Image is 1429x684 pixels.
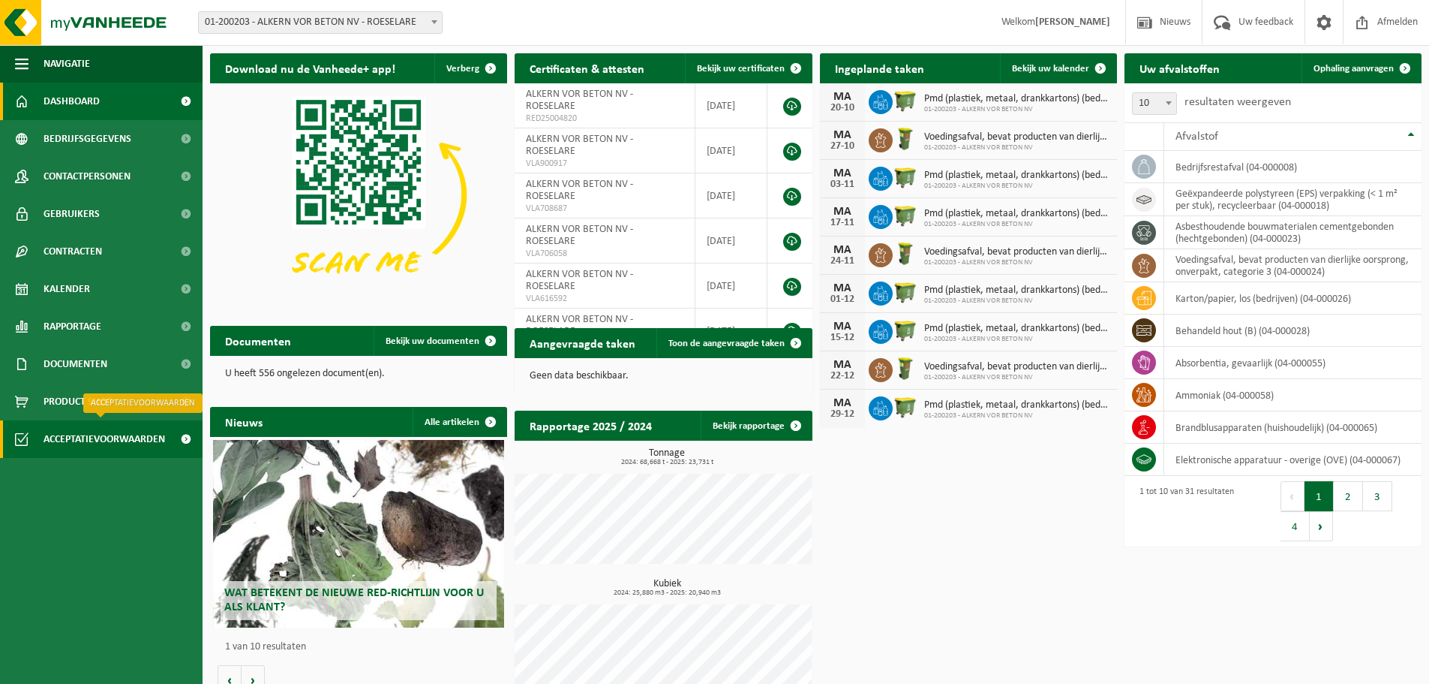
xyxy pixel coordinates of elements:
[1133,93,1176,114] span: 10
[225,369,492,379] p: U heeft 556 ongelezen document(en).
[522,448,812,466] h3: Tonnage
[44,383,112,420] span: Product Shop
[386,336,479,346] span: Bekijk uw documenten
[827,129,857,141] div: MA
[526,179,633,202] span: ALKERN VOR BETON NV - ROESELARE
[893,164,918,190] img: WB-1100-HPE-GN-50
[924,285,1109,297] span: Pmd (plastiek, metaal, drankkartons) (bedrijven)
[685,53,811,83] a: Bekijk uw certificaten
[924,246,1109,258] span: Voedingsafval, bevat producten van dierlijke oorsprong, onverpakt, categorie 3
[827,167,857,179] div: MA
[210,53,410,83] h2: Download nu de Vanheede+ app!
[924,208,1109,220] span: Pmd (plastiek, metaal, drankkartons) (bedrijven)
[1035,17,1110,28] strong: [PERSON_NAME]
[1164,282,1421,315] td: karton/papier, los (bedrijven) (04-000026)
[695,218,767,264] td: [DATE]
[526,203,683,215] span: VLA708687
[515,411,667,440] h2: Rapportage 2025 / 2024
[924,258,1109,267] span: 01-200203 - ALKERN VOR BETON NV
[893,203,918,228] img: WB-1100-HPE-GN-50
[924,335,1109,344] span: 01-200203 - ALKERN VOR BETON NV
[695,264,767,309] td: [DATE]
[1124,53,1235,83] h2: Uw afvalstoffen
[44,195,100,233] span: Gebruikers
[530,371,797,381] p: Geen data beschikbaar.
[1164,151,1421,183] td: bedrijfsrestafval (04-000008)
[526,293,683,305] span: VLA616592
[893,279,918,305] img: WB-1100-HPE-GN-50
[924,105,1109,114] span: 01-200203 - ALKERN VOR BETON NV
[827,206,857,218] div: MA
[893,88,918,113] img: WB-1100-HPE-GN-50
[526,224,633,247] span: ALKERN VOR BETON NV - ROESELARE
[199,12,442,33] span: 01-200203 - ALKERN VOR BETON NV - ROESELARE
[827,141,857,152] div: 27-10
[1304,481,1334,511] button: 1
[924,373,1109,382] span: 01-200203 - ALKERN VOR BETON NV
[1132,92,1177,115] span: 10
[668,339,785,348] span: Toon de aangevraagde taken
[827,179,857,190] div: 03-11
[1164,444,1421,476] td: elektronische apparatuur - overige (OVE) (04-000067)
[924,297,1109,306] span: 01-200203 - ALKERN VOR BETON NV
[924,143,1109,152] span: 01-200203 - ALKERN VOR BETON NV
[526,314,633,337] span: ALKERN VOR BETON NV - ROESELARE
[522,589,812,597] span: 2024: 25,880 m3 - 2025: 20,940 m3
[1000,53,1115,83] a: Bekijk uw kalender
[213,440,504,628] a: Wat betekent de nieuwe RED-richtlijn voor u als klant?
[1363,481,1392,511] button: 3
[893,126,918,152] img: WB-0060-HPE-GN-50
[1164,347,1421,379] td: absorbentia, gevaarlijk (04-000055)
[210,407,278,436] h2: Nieuws
[827,333,857,343] div: 15-12
[924,93,1109,105] span: Pmd (plastiek, metaal, drankkartons) (bedrijven)
[44,420,165,458] span: Acceptatievoorwaarden
[924,361,1109,373] span: Voedingsafval, bevat producten van dierlijke oorsprong, onverpakt, categorie 3
[413,407,506,437] a: Alle artikelen
[1184,96,1291,108] label: resultaten weergeven
[827,409,857,420] div: 29-12
[924,170,1109,182] span: Pmd (plastiek, metaal, drankkartons) (bedrijven)
[827,321,857,333] div: MA
[44,83,100,120] span: Dashboard
[893,241,918,267] img: WB-0060-HPE-GN-50
[1164,183,1421,216] td: geëxpandeerde polystyreen (EPS) verpakking (< 1 m² per stuk), recycleerbaar (04-000018)
[44,233,102,270] span: Contracten
[44,158,131,195] span: Contactpersonen
[44,120,131,158] span: Bedrijfsgegevens
[1280,511,1310,541] button: 4
[1164,379,1421,411] td: ammoniak (04-000058)
[515,53,659,83] h2: Certificaten & attesten
[1164,216,1421,249] td: asbesthoudende bouwmaterialen cementgebonden (hechtgebonden) (04-000023)
[924,323,1109,335] span: Pmd (plastiek, metaal, drankkartons) (bedrijven)
[225,642,500,652] p: 1 van 10 resultaten
[827,256,857,267] div: 24-11
[893,356,918,381] img: WB-0060-HPE-GN-50
[827,397,857,409] div: MA
[1164,411,1421,444] td: brandblusapparaten (huishoudelijk) (04-000065)
[446,64,479,74] span: Verberg
[526,89,633,112] span: ALKERN VOR BETON NV - ROESELARE
[697,64,785,74] span: Bekijk uw certificaten
[695,128,767,173] td: [DATE]
[827,359,857,371] div: MA
[924,220,1109,229] span: 01-200203 - ALKERN VOR BETON NV
[827,103,857,113] div: 20-10
[522,579,812,597] h3: Kubiek
[1175,131,1218,143] span: Afvalstof
[701,411,811,441] a: Bekijk rapportage
[1280,481,1304,511] button: Previous
[827,244,857,256] div: MA
[924,182,1109,191] span: 01-200203 - ALKERN VOR BETON NV
[893,394,918,420] img: WB-1100-HPE-GN-50
[695,309,767,354] td: [DATE]
[924,131,1109,143] span: Voedingsafval, bevat producten van dierlijke oorsprong, onverpakt, categorie 3
[827,371,857,381] div: 22-12
[827,294,857,305] div: 01-12
[924,399,1109,411] span: Pmd (plastiek, metaal, drankkartons) (bedrijven)
[1334,481,1363,511] button: 2
[526,113,683,125] span: RED25004820
[526,248,683,260] span: VLA706058
[1012,64,1089,74] span: Bekijk uw kalender
[1132,480,1234,543] div: 1 tot 10 van 31 resultaten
